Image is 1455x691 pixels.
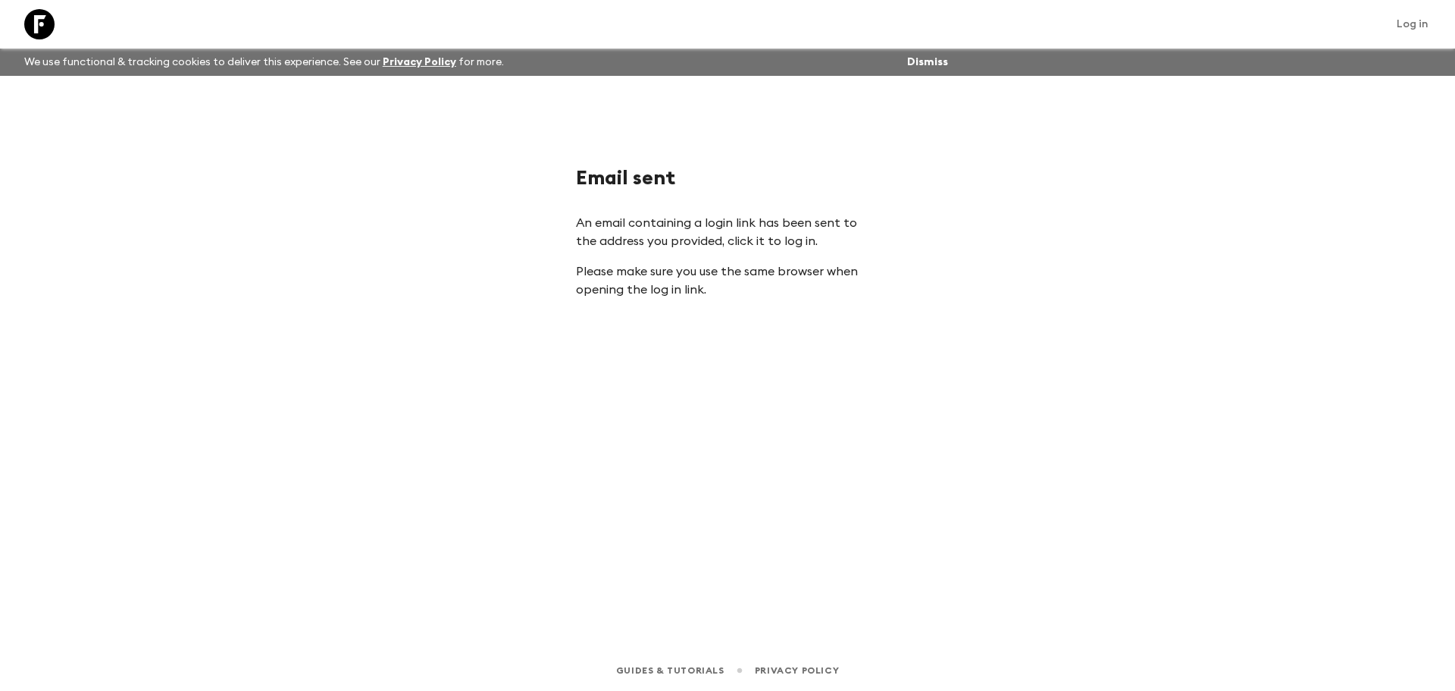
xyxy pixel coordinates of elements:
p: An email containing a login link has been sent to the address you provided, click it to log in. [576,214,879,250]
a: Log in [1388,14,1437,35]
a: Privacy Policy [755,662,839,679]
p: Please make sure you use the same browser when opening the log in link. [576,262,879,299]
a: Guides & Tutorials [616,662,724,679]
button: Dismiss [903,52,952,73]
h1: Email sent [576,167,879,190]
a: Privacy Policy [383,57,456,68]
p: We use functional & tracking cookies to deliver this experience. See our for more. [18,49,510,76]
